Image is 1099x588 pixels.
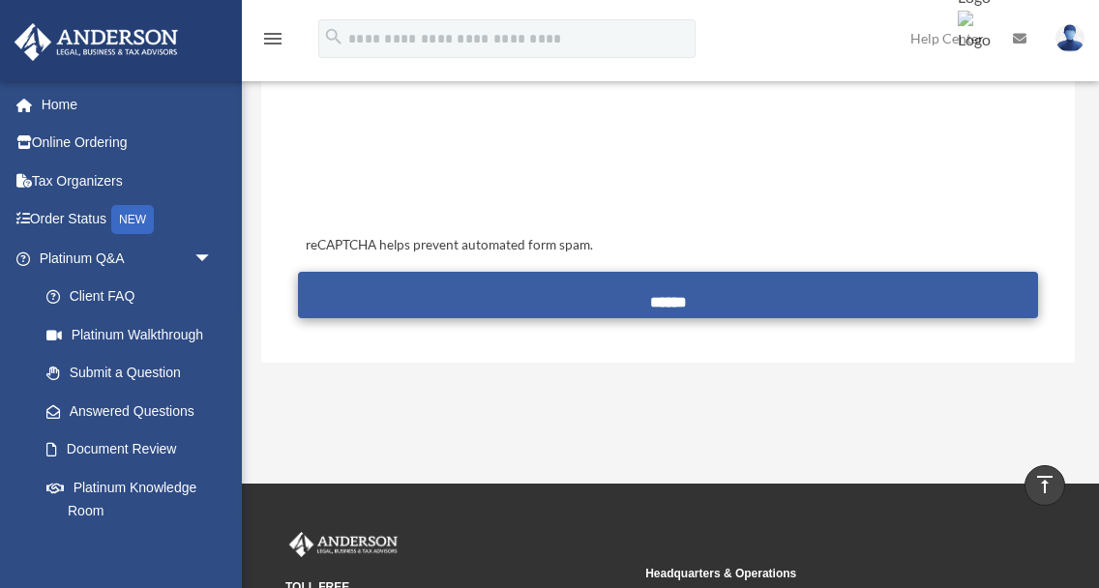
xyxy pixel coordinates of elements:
[285,532,401,557] img: Anderson Advisors Platinum Portal
[14,124,242,162] a: Online Ordering
[27,354,232,393] a: Submit a Question
[300,119,594,194] iframe: reCAPTCHA
[27,468,242,530] a: Platinum Knowledge Room
[261,34,284,50] a: menu
[14,239,242,278] a: Platinum Q&Aarrow_drop_down
[298,234,1039,257] div: reCAPTCHA helps prevent automated form spam.
[1055,24,1084,52] img: User Pic
[323,26,344,47] i: search
[1025,465,1065,506] a: vertical_align_top
[27,430,242,469] a: Document Review
[9,23,184,61] img: Anderson Advisors Platinum Portal
[193,239,232,279] span: arrow_drop_down
[261,27,284,50] i: menu
[14,162,242,200] a: Tax Organizers
[14,85,242,124] a: Home
[27,278,242,316] a: Client FAQ
[27,315,242,354] a: Platinum Walkthrough
[958,11,993,53] img: Open Undetectable AI
[645,564,992,584] small: Headquarters & Operations
[27,392,242,430] a: Answered Questions
[1033,473,1056,496] i: vertical_align_top
[14,200,242,240] a: Order StatusNEW
[111,205,154,234] div: NEW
